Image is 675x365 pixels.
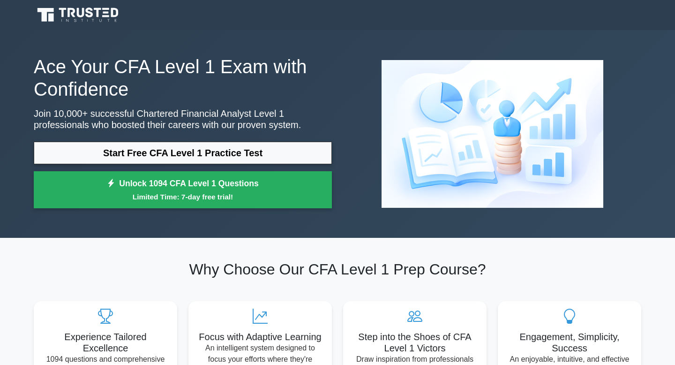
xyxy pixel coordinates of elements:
h1: Ace Your CFA Level 1 Exam with Confidence [34,55,332,100]
h5: Engagement, Simplicity, Success [505,331,634,354]
h5: Step into the Shoes of CFA Level 1 Victors [351,331,479,354]
a: Unlock 1094 CFA Level 1 QuestionsLimited Time: 7-day free trial! [34,171,332,209]
h2: Why Choose Our CFA Level 1 Prep Course? [34,260,641,278]
h5: Experience Tailored Excellence [41,331,170,354]
h5: Focus with Adaptive Learning [196,331,324,342]
a: Start Free CFA Level 1 Practice Test [34,142,332,164]
p: Join 10,000+ successful Chartered Financial Analyst Level 1 professionals who boosted their caree... [34,108,332,130]
img: Chartered Financial Analyst Level 1 Preview [374,53,611,215]
small: Limited Time: 7-day free trial! [45,191,320,202]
